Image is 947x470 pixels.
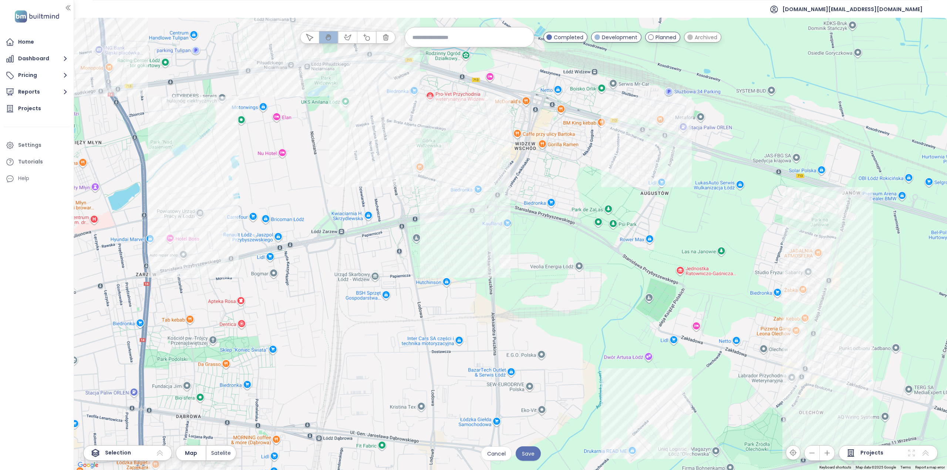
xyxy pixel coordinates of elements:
[76,460,100,470] img: Google
[4,51,70,66] button: Dashboard
[4,85,70,99] button: Reports
[4,155,70,169] a: Tutorials
[782,0,923,18] span: [DOMAIN_NAME][EMAIL_ADDRESS][DOMAIN_NAME]
[856,465,896,469] span: Map data ©2025 Google
[4,101,70,116] a: Projects
[105,449,131,457] span: Selection
[176,446,206,460] button: Map
[4,138,70,153] a: Settings
[487,450,506,458] span: Cancel
[516,446,541,461] button: Save
[481,446,512,461] button: Cancel
[819,465,851,470] button: Keyboard shortcuts
[4,35,70,50] a: Home
[554,33,583,41] span: Completed
[76,460,100,470] a: Open this area in Google Maps (opens a new window)
[4,171,70,186] div: Help
[18,174,29,183] div: Help
[915,465,945,469] a: Report a map error
[860,449,883,457] span: Projects
[18,157,43,166] div: Tutorials
[656,33,676,41] span: Planned
[522,450,535,458] span: Save
[185,449,197,457] span: Map
[211,449,231,457] span: Satelite
[18,104,41,113] div: Projects
[900,465,911,469] a: Terms (opens in new tab)
[206,446,236,460] button: Satelite
[13,9,61,24] img: logo
[18,37,34,47] div: Home
[18,141,41,150] div: Settings
[602,33,637,41] span: Development
[4,68,70,83] button: Pricing
[695,33,717,41] span: Archived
